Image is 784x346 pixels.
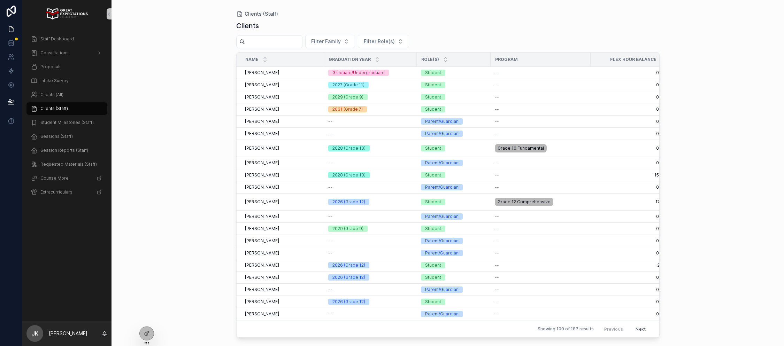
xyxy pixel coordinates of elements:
span: -- [495,82,499,88]
div: 2027 (Grade 11) [332,82,364,88]
a: Parent/Guardian [421,286,486,293]
span: Requested Materials (Staff) [40,162,97,167]
span: -- [328,250,332,256]
a: [PERSON_NAME] [245,184,320,190]
a: 2029 (Grade 9) [328,94,413,100]
a: 0.00 [595,214,666,219]
a: -- [328,119,413,124]
span: -- [495,287,499,292]
div: Student [425,70,441,76]
span: -- [495,94,499,100]
span: 0.00 [595,184,666,190]
h1: Clients [236,21,259,31]
a: Parent/Guardian [421,118,486,125]
div: Student [425,199,441,205]
a: 0.00 [595,275,666,280]
span: [PERSON_NAME] [245,262,279,268]
span: [PERSON_NAME] [245,287,279,292]
a: [PERSON_NAME] [245,94,320,100]
span: [PERSON_NAME] [245,160,279,166]
span: [PERSON_NAME] [245,238,279,244]
span: Student Milestones (Staff) [40,120,94,125]
a: Consultations [26,47,107,59]
a: -- [495,262,586,268]
button: Select Button [358,35,409,48]
span: -- [495,160,499,166]
a: -- [495,299,586,305]
span: Consultations [40,50,69,56]
div: Graduate/Undergraduate [332,70,385,76]
a: Student [421,199,486,205]
a: [PERSON_NAME] [245,214,320,219]
span: Filter Role(s) [364,38,395,45]
div: 2029 (Grade 9) [332,94,363,100]
span: Role(s) [421,57,439,62]
a: -- [495,275,586,280]
div: Parent/Guardian [425,286,459,293]
a: 0.00 [595,94,666,100]
span: Clients (Staff) [245,10,278,17]
a: Student [421,106,486,112]
a: [PERSON_NAME] [245,70,320,76]
a: 0.00 [595,299,666,305]
span: Grade 10 Fundamental [498,146,544,151]
a: Parent/Guardian [421,160,486,166]
a: [PERSON_NAME] [245,287,320,292]
a: [PERSON_NAME] [245,199,320,205]
a: Proposals [26,61,107,73]
span: [PERSON_NAME] [245,226,279,231]
a: -- [328,311,413,317]
div: Parent/Guardian [425,131,459,137]
a: Clients (Staff) [236,10,278,17]
span: -- [328,160,332,166]
span: [PERSON_NAME] [245,299,279,305]
a: -- [495,94,586,100]
span: 15.09 [595,172,666,178]
span: Sessions (Staff) [40,134,73,139]
div: Parent/Guardian [425,160,459,166]
div: 2028 (Grade 10) [332,145,366,151]
span: -- [495,250,499,256]
span: [PERSON_NAME] [245,70,279,76]
a: Parent/Guardian [421,311,486,317]
a: 2026 (Grade 12) [328,274,413,281]
a: Parent/Guardian [421,238,486,244]
span: 0.00 [595,119,666,124]
a: -- [495,238,586,244]
span: [PERSON_NAME] [245,199,279,205]
a: Student [421,82,486,88]
div: 2028 (Grade 10) [332,172,366,178]
a: -- [328,184,413,190]
button: Select Button [305,35,355,48]
span: -- [328,287,332,292]
a: -- [495,226,586,231]
span: 17.75 [595,199,666,205]
span: Intake Survey [40,78,69,84]
div: Student [425,262,441,268]
a: Student [421,145,486,151]
span: -- [495,214,499,219]
span: -- [495,311,499,317]
a: 0.00 [595,250,666,256]
span: 0.00 [595,160,666,166]
a: Staff Dashboard [26,33,107,45]
a: 0.00 [595,82,666,88]
a: 0.00 [595,311,666,317]
span: 0.00 [595,287,666,292]
span: [PERSON_NAME] [245,131,279,136]
a: [PERSON_NAME] [245,299,320,305]
span: Graduation Year [329,57,371,62]
span: -- [495,262,499,268]
div: Student [425,172,441,178]
span: Filter Family [311,38,341,45]
span: -- [328,214,332,219]
div: Parent/Guardian [425,118,459,125]
div: 2026 (Grade 12) [332,199,365,205]
div: Student [425,299,441,305]
a: [PERSON_NAME] [245,311,320,317]
a: -- [495,107,586,112]
a: 0.00 [595,226,666,231]
a: Parent/Guardian [421,131,486,137]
